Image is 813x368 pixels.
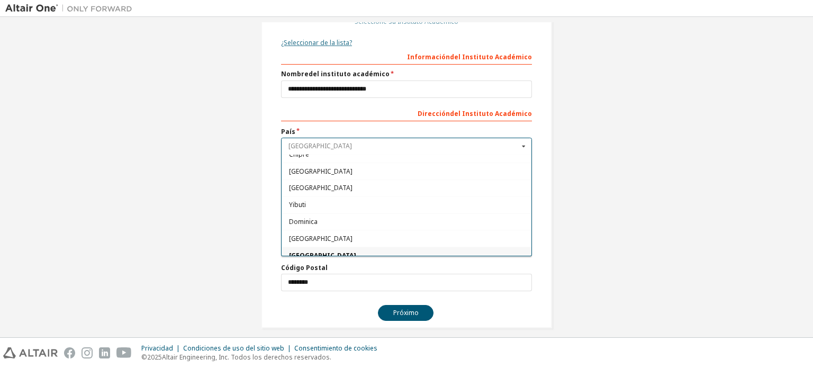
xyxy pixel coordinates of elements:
[294,344,377,353] font: Consentimiento de cookies
[289,200,306,209] font: Yibuti
[281,263,328,272] font: Código Postal
[281,127,295,136] font: País
[289,251,356,260] font: [GEOGRAPHIC_DATA]
[141,353,147,362] font: ©
[3,347,58,358] img: altair_logo.svg
[450,52,532,61] font: del Instituto Académico
[162,353,331,362] font: Altair Engineering, Inc. Todos los derechos reservados.
[407,52,450,61] font: Información
[281,69,309,78] font: Nombre
[141,344,173,353] font: Privacidad
[147,353,162,362] font: 2025
[450,109,532,118] font: del Instituto Académico
[64,347,75,358] img: facebook.svg
[116,347,132,358] img: youtube.svg
[289,183,353,192] font: [GEOGRAPHIC_DATA]
[99,347,110,358] img: linkedin.svg
[82,347,93,358] img: instagram.svg
[289,217,318,226] font: Dominica
[183,344,284,353] font: Condiciones de uso del sitio web
[393,308,419,317] font: Próximo
[309,69,390,78] font: del instituto académico
[418,109,450,118] font: Dirección
[5,3,138,14] img: Altair Uno
[289,166,353,175] font: [GEOGRAPHIC_DATA]
[281,38,352,47] font: ¿Seleccionar de la lista?
[289,234,353,243] font: [GEOGRAPHIC_DATA]
[378,305,433,321] button: Próximo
